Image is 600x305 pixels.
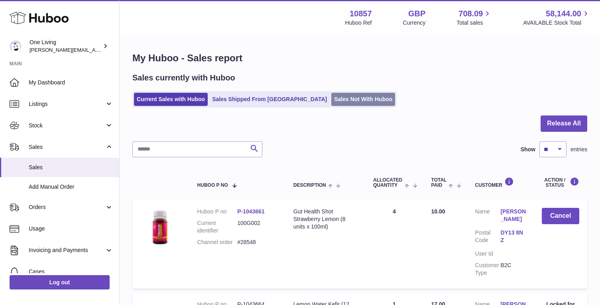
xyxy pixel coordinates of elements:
span: 708.09 [458,8,483,19]
span: Invoicing and Payments [29,246,105,254]
span: My Dashboard [29,79,113,86]
td: 4 [365,200,423,288]
dt: Channel order [197,239,238,246]
a: Log out [10,275,110,289]
a: 708.09 Total sales [456,8,492,27]
span: Stock [29,122,105,129]
span: Listings [29,100,105,108]
span: Orders [29,203,105,211]
h2: Sales currently with Huboo [132,72,235,83]
span: Usage [29,225,113,233]
span: [PERSON_NAME][EMAIL_ADDRESS][DOMAIN_NAME] [30,47,160,53]
span: 58,144.00 [546,8,581,19]
button: Cancel [542,208,579,224]
div: Gut Health Shot Strawberry Lemon (8 units x 100ml) [293,208,357,231]
span: Add Manual Order [29,183,113,191]
dt: Huboo P no [197,208,238,215]
div: Huboo Ref [345,19,372,27]
div: Currency [403,19,426,27]
span: ALLOCATED Quantity [373,178,403,188]
img: Jessica@oneliving.com [10,40,22,52]
div: One Living [30,39,101,54]
a: [PERSON_NAME] [500,208,526,223]
a: Current Sales with Huboo [134,93,208,106]
h1: My Huboo - Sales report [132,52,587,65]
span: AVAILABLE Stock Total [523,19,590,27]
a: 58,144.00 AVAILABLE Stock Total [523,8,590,27]
span: Huboo P no [197,183,228,188]
span: Total paid [431,178,447,188]
span: 10.00 [431,208,445,215]
span: Description [293,183,326,188]
dt: Postal Code [475,229,501,246]
dt: Current identifier [197,219,238,235]
a: Sales Shipped From [GEOGRAPHIC_DATA] [209,93,330,106]
dd: B2C [500,262,526,277]
button: Release All [541,115,587,132]
dt: Name [475,208,501,225]
dd: 100G002 [237,219,277,235]
span: Cases [29,268,113,276]
span: Sales [29,164,113,171]
div: Customer [475,177,526,188]
span: Sales [29,143,105,151]
label: Show [521,146,535,153]
span: entries [570,146,587,153]
div: Action / Status [542,177,579,188]
a: DY13 8NZ [500,229,526,244]
a: P-1043661 [237,208,265,215]
strong: 10857 [350,8,372,19]
a: Sales Not With Huboo [331,93,395,106]
img: 1746113677.jpg [140,208,180,248]
span: Total sales [456,19,492,27]
strong: GBP [408,8,425,19]
dt: Customer Type [475,262,501,277]
dt: User Id [475,250,501,258]
dd: #28548 [237,239,277,246]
